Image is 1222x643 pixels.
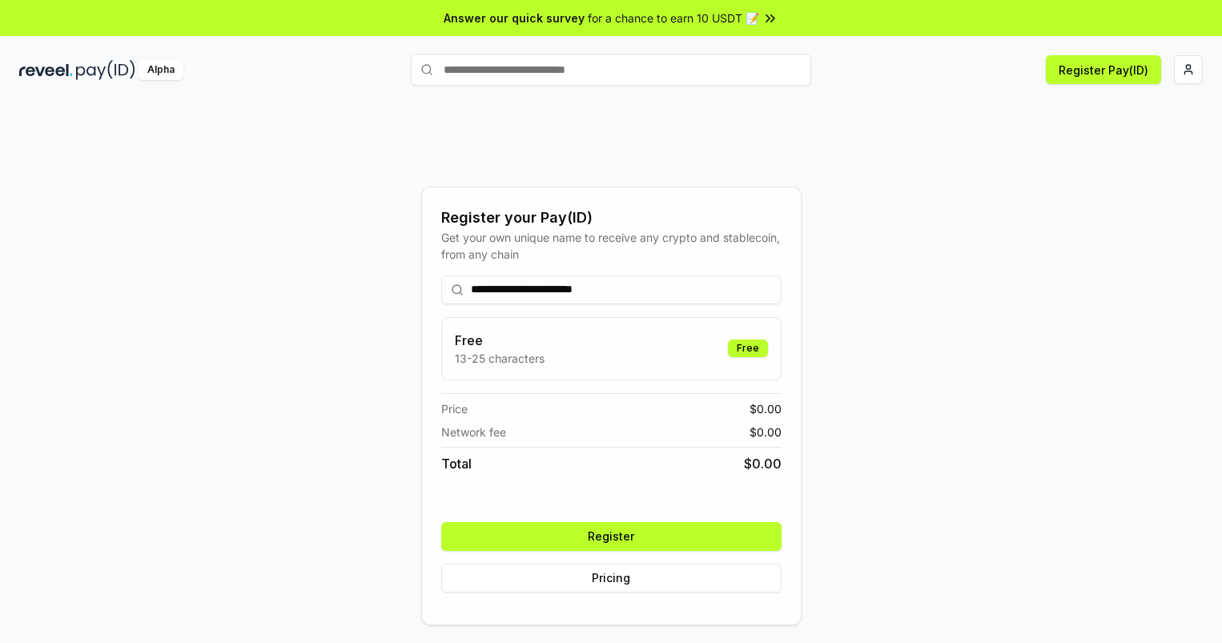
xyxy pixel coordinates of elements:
[750,424,782,440] span: $ 0.00
[455,331,545,350] h3: Free
[19,60,73,80] img: reveel_dark
[744,454,782,473] span: $ 0.00
[441,400,468,417] span: Price
[444,10,585,26] span: Answer our quick survey
[441,564,782,593] button: Pricing
[588,10,759,26] span: for a chance to earn 10 USDT 📝
[728,340,768,357] div: Free
[76,60,135,80] img: pay_id
[441,424,506,440] span: Network fee
[1046,55,1161,84] button: Register Pay(ID)
[139,60,183,80] div: Alpha
[441,522,782,551] button: Register
[441,229,782,263] div: Get your own unique name to receive any crypto and stablecoin, from any chain
[750,400,782,417] span: $ 0.00
[455,350,545,367] p: 13-25 characters
[441,454,472,473] span: Total
[441,207,782,229] div: Register your Pay(ID)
